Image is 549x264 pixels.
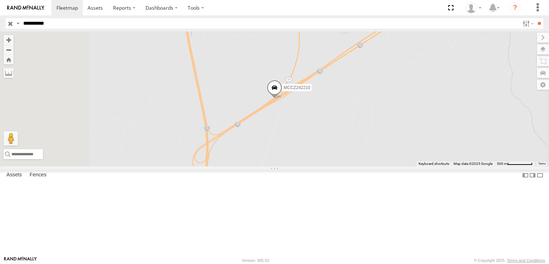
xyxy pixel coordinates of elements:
[520,18,535,29] label: Search Filter Options
[522,170,529,180] label: Dock Summary Table to the Left
[284,85,311,90] span: MCCZ242210
[7,5,44,10] img: rand-logo.svg
[463,3,484,13] div: Zulema McIntosch
[4,45,14,55] button: Zoom out
[26,170,50,180] label: Fences
[454,162,493,166] span: Map data ©2025 Google
[4,257,37,264] a: Visit our Website
[537,80,549,90] label: Map Settings
[4,131,18,146] button: Drag Pegman onto the map to open Street View
[497,162,507,166] span: 500 m
[3,170,25,180] label: Assets
[474,258,545,263] div: © Copyright 2025 -
[4,55,14,64] button: Zoom Home
[538,162,546,165] a: Terms
[242,258,269,263] div: Version: 305.03
[15,18,21,29] label: Search Query
[507,258,545,263] a: Terms and Conditions
[529,170,536,180] label: Dock Summary Table to the Right
[4,35,14,45] button: Zoom in
[419,161,449,166] button: Keyboard shortcuts
[509,2,521,14] i: ?
[4,68,14,78] label: Measure
[495,161,535,166] button: Map Scale: 500 m per 67 pixels
[536,170,544,180] label: Hide Summary Table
